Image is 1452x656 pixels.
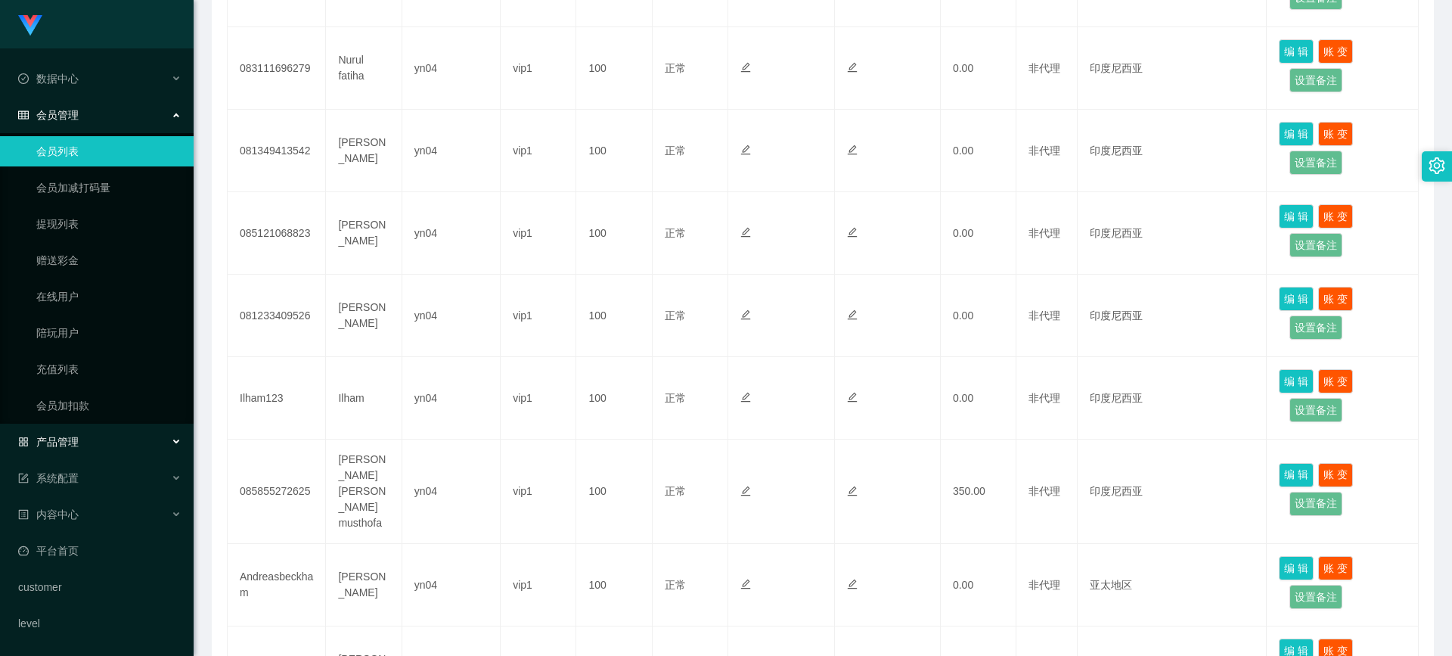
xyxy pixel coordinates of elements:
td: 100 [576,110,652,192]
button: 设置备注 [1289,233,1342,257]
span: 正常 [665,392,686,404]
button: 账 变 [1318,369,1353,393]
td: 印度尼西亚 [1078,110,1267,192]
button: 编 辑 [1279,122,1314,146]
td: 100 [576,440,652,544]
td: vip1 [501,357,576,440]
button: 账 变 [1318,204,1353,229]
button: 设置备注 [1289,398,1342,422]
td: 085855272625 [228,440,326,544]
img: logo.9652507e.png [18,15,42,36]
span: 非代理 [1028,62,1060,74]
a: 会员加扣款 [36,390,181,421]
button: 账 变 [1318,287,1353,311]
span: 正常 [665,309,686,322]
td: 0.00 [941,357,1016,440]
span: 非代理 [1028,485,1060,497]
td: vip1 [501,27,576,110]
i: 图标: appstore-o [18,437,29,447]
td: vip1 [501,544,576,626]
td: 083111696279 [228,27,326,110]
span: 产品管理 [18,436,79,448]
td: yn04 [402,27,501,110]
td: yn04 [402,544,501,626]
button: 账 变 [1318,556,1353,580]
td: 0.00 [941,110,1016,192]
td: 0.00 [941,544,1016,626]
i: 图标: profile [18,509,29,520]
a: level [18,608,181,639]
button: 编 辑 [1279,369,1314,393]
i: 图标: edit [740,486,751,496]
td: 081233409526 [228,275,326,357]
span: 正常 [665,227,686,239]
button: 编 辑 [1279,204,1314,229]
td: 印度尼西亚 [1078,440,1267,544]
td: yn04 [402,357,501,440]
i: 图标: edit [847,392,858,403]
button: 设置备注 [1289,151,1342,175]
button: 编 辑 [1279,556,1314,580]
td: 0.00 [941,192,1016,275]
span: 系统配置 [18,472,79,484]
td: Andreasbeckham [228,544,326,626]
a: 赠送彩金 [36,245,181,275]
i: 图标: check-circle-o [18,73,29,84]
td: vip1 [501,275,576,357]
a: 充值列表 [36,354,181,384]
td: 0.00 [941,275,1016,357]
i: 图标: edit [740,62,751,73]
a: 会员列表 [36,136,181,166]
td: 081349413542 [228,110,326,192]
a: 在线用户 [36,281,181,312]
td: 印度尼西亚 [1078,192,1267,275]
td: 印度尼西亚 [1078,27,1267,110]
i: 图标: edit [740,579,751,589]
a: 陪玩用户 [36,318,181,348]
span: 正常 [665,579,686,591]
button: 账 变 [1318,463,1353,487]
td: yn04 [402,440,501,544]
button: 设置备注 [1289,585,1342,609]
td: 100 [576,357,652,440]
td: Ilham123 [228,357,326,440]
td: yn04 [402,192,501,275]
a: 图标: dashboard平台首页 [18,536,181,566]
td: vip1 [501,192,576,275]
td: 100 [576,27,652,110]
td: 350.00 [941,440,1016,544]
span: 非代理 [1028,579,1060,591]
span: 非代理 [1028,309,1060,322]
i: 图标: edit [740,392,751,403]
i: 图标: edit [847,227,858,238]
td: 100 [576,192,652,275]
td: Ilham [326,357,402,440]
i: 图标: edit [847,579,858,589]
td: [PERSON_NAME] [326,110,402,192]
button: 设置备注 [1289,316,1342,340]
i: 图标: edit [847,486,858,496]
i: 图标: edit [740,145,751,155]
td: 印度尼西亚 [1078,357,1267,440]
td: yn04 [402,275,501,357]
button: 账 变 [1318,39,1353,64]
span: 正常 [665,485,686,497]
td: vip1 [501,110,576,192]
i: 图标: edit [847,62,858,73]
button: 编 辑 [1279,287,1314,311]
button: 设置备注 [1289,492,1342,516]
i: 图标: table [18,110,29,120]
i: 图标: edit [740,309,751,320]
td: yn04 [402,110,501,192]
i: 图标: setting [1429,157,1445,174]
button: 编 辑 [1279,39,1314,64]
td: [PERSON_NAME] [PERSON_NAME] musthofa [326,440,402,544]
span: 非代理 [1028,145,1060,157]
span: 正常 [665,145,686,157]
a: 会员加减打码量 [36,173,181,203]
button: 编 辑 [1279,463,1314,487]
span: 非代理 [1028,392,1060,404]
td: [PERSON_NAME] [326,275,402,357]
span: 正常 [665,62,686,74]
a: customer [18,572,181,602]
